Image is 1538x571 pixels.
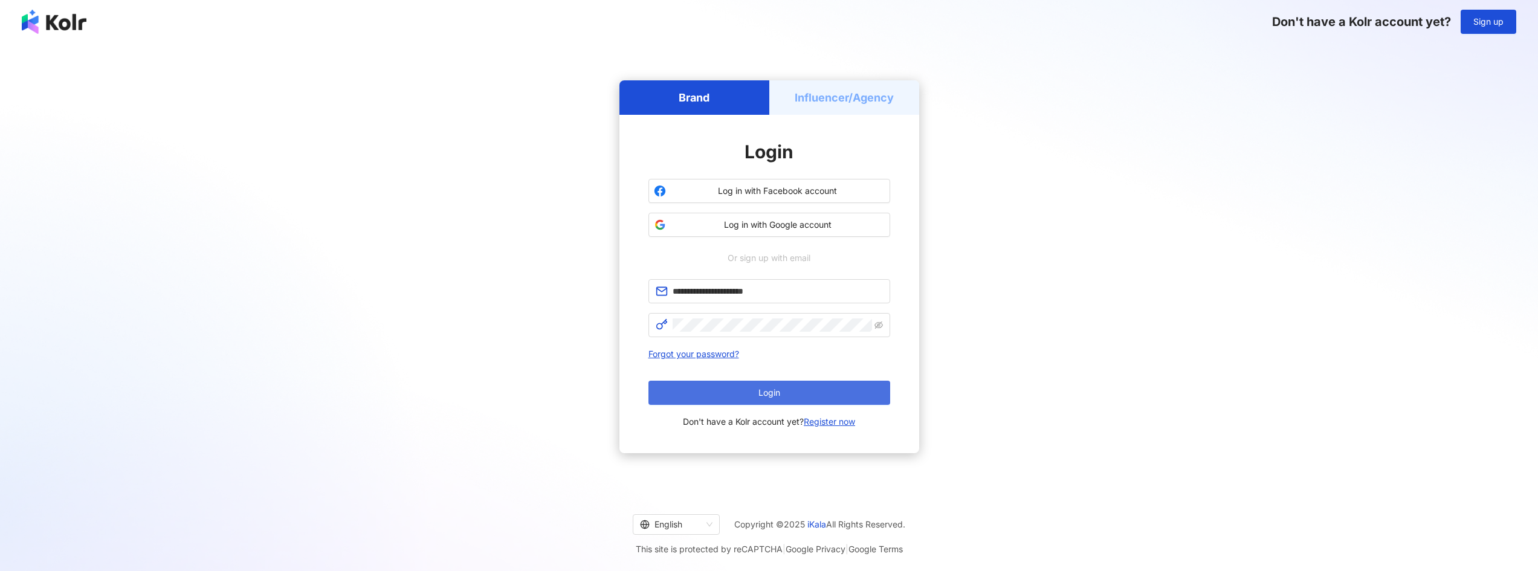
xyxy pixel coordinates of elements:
[874,321,883,329] span: eye-invisible
[648,349,739,359] a: Forgot your password?
[807,519,826,529] a: iKala
[786,544,845,554] a: Google Privacy
[848,544,903,554] a: Google Terms
[648,381,890,405] button: Login
[671,185,885,197] span: Log in with Facebook account
[758,388,780,398] span: Login
[22,10,86,34] img: logo
[783,544,786,554] span: |
[795,90,894,105] h5: Influencer/Agency
[1461,10,1516,34] button: Sign up
[679,90,709,105] h5: Brand
[745,141,793,163] span: Login
[636,542,903,556] span: This site is protected by reCAPTCHA
[845,544,848,554] span: |
[648,179,890,203] button: Log in with Facebook account
[1473,17,1504,27] span: Sign up
[683,415,855,429] span: Don't have a Kolr account yet?
[671,219,885,231] span: Log in with Google account
[804,416,855,427] a: Register now
[1272,15,1451,29] span: Don't have a Kolr account yet?
[648,213,890,237] button: Log in with Google account
[640,515,702,534] div: English
[734,517,905,532] span: Copyright © 2025 All Rights Reserved.
[719,251,819,265] span: Or sign up with email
